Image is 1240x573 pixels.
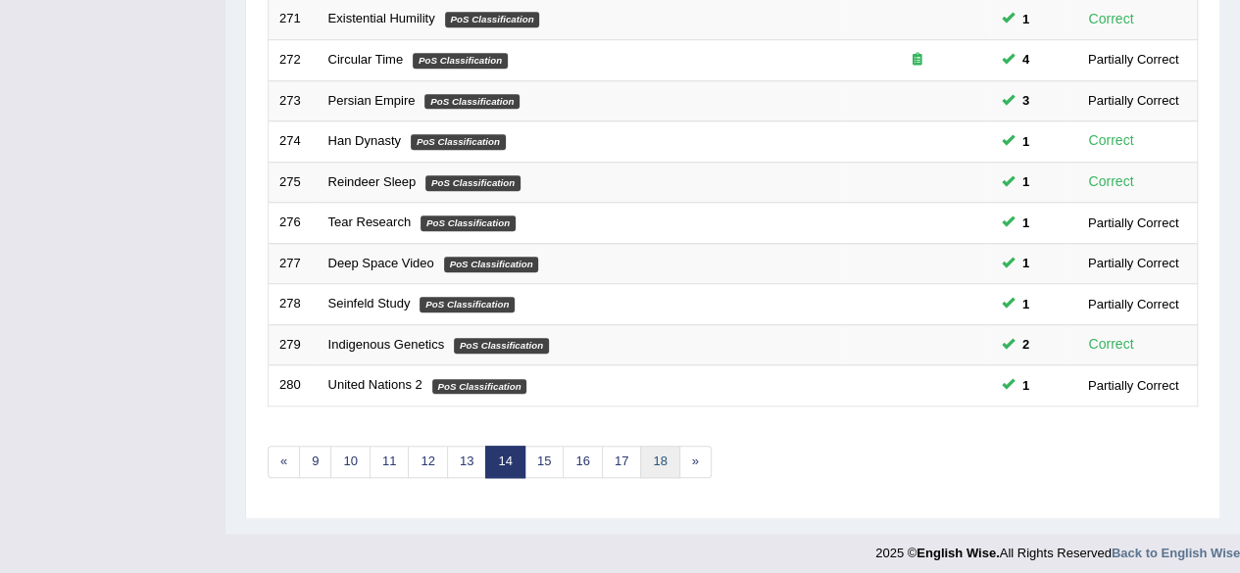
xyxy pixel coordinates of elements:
[328,93,416,108] a: Persian Empire
[269,324,318,365] td: 279
[421,215,516,231] em: PoS Classification
[1080,129,1142,152] div: Correct
[1080,253,1186,273] div: Partially Correct
[432,379,527,395] em: PoS Classification
[1080,170,1142,193] div: Correct
[1080,49,1186,70] div: Partially Correct
[917,546,999,560] strong: English Wise.
[408,446,447,478] a: 12
[1080,8,1142,30] div: Correct
[269,243,318,284] td: 277
[1015,334,1037,355] span: You can still take this question
[269,365,318,406] td: 280
[1015,294,1037,314] span: You can still take this question
[855,51,980,70] div: Exam occurring question
[640,446,679,478] a: 18
[328,337,445,352] a: Indigenous Genetics
[269,39,318,80] td: 272
[330,446,370,478] a: 10
[1015,9,1037,29] span: You can still take this question
[268,446,300,478] a: «
[679,446,712,478] a: »
[485,446,524,478] a: 14
[411,134,506,150] em: PoS Classification
[1015,49,1037,70] span: You can still take this question
[269,203,318,244] td: 276
[269,121,318,163] td: 274
[328,377,422,392] a: United Nations 2
[269,162,318,203] td: 275
[370,446,409,478] a: 11
[1015,253,1037,273] span: You can still take this question
[1015,131,1037,152] span: You can still take this question
[1015,375,1037,396] span: You can still take this question
[1112,546,1240,560] a: Back to English Wise
[875,534,1240,562] div: 2025 © All Rights Reserved
[269,284,318,325] td: 278
[420,297,515,312] em: PoS Classification
[328,52,404,67] a: Circular Time
[563,446,602,478] a: 16
[1080,375,1186,396] div: Partially Correct
[445,12,540,27] em: PoS Classification
[269,80,318,121] td: 273
[1015,171,1037,192] span: You can still take this question
[328,215,412,229] a: Tear Research
[328,296,411,310] a: Seinfeld Study
[328,11,435,25] a: Existential Humility
[413,53,508,69] em: PoS Classification
[328,133,401,148] a: Han Dynasty
[425,175,521,191] em: PoS Classification
[424,94,520,110] em: PoS Classification
[602,446,641,478] a: 17
[1080,90,1186,111] div: Partially Correct
[328,174,417,189] a: Reindeer Sleep
[444,257,539,272] em: PoS Classification
[299,446,331,478] a: 9
[328,256,434,270] a: Deep Space Video
[1015,90,1037,111] span: You can still take this question
[454,338,549,354] em: PoS Classification
[1080,333,1142,356] div: Correct
[524,446,564,478] a: 15
[447,446,486,478] a: 13
[1015,213,1037,233] span: You can still take this question
[1080,294,1186,314] div: Partially Correct
[1080,213,1186,233] div: Partially Correct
